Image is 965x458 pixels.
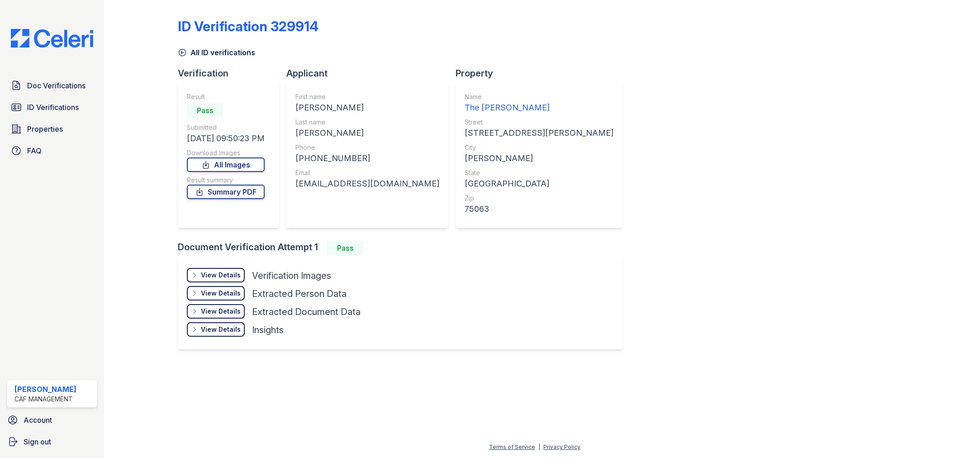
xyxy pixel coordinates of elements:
[295,92,439,101] div: First name
[465,92,613,101] div: Name
[252,287,347,300] div: Extracted Person Data
[201,307,241,316] div: View Details
[465,92,613,114] a: Name The [PERSON_NAME]
[4,433,100,451] a: Sign out
[178,18,318,34] div: ID Verification 329914
[456,67,630,80] div: Property
[295,118,439,127] div: Last name
[295,152,439,165] div: [PHONE_NUMBER]
[295,168,439,177] div: Email
[178,67,286,80] div: Verification
[14,384,76,395] div: [PERSON_NAME]
[252,324,284,336] div: Insights
[465,127,613,139] div: [STREET_ADDRESS][PERSON_NAME]
[295,177,439,190] div: [EMAIL_ADDRESS][DOMAIN_NAME]
[27,80,86,91] span: Doc Verifications
[178,47,255,58] a: All ID verifications
[24,415,52,425] span: Account
[295,143,439,152] div: Phone
[538,444,540,450] div: |
[201,289,241,298] div: View Details
[7,98,97,116] a: ID Verifications
[489,444,535,450] a: Terms of Service
[187,176,265,185] div: Result summary
[27,124,63,134] span: Properties
[14,395,76,404] div: CAF Management
[252,269,331,282] div: Verification Images
[465,152,613,165] div: [PERSON_NAME]
[252,305,361,318] div: Extracted Document Data
[187,157,265,172] a: All Images
[7,120,97,138] a: Properties
[187,185,265,199] a: Summary PDF
[24,436,51,447] span: Sign out
[295,127,439,139] div: [PERSON_NAME]
[543,444,580,450] a: Privacy Policy
[4,29,100,48] img: CE_Logo_Blue-a8612792a0a2168367f1c8372b55b34899dd931a85d93a1a3d3e32e68fde9ad4.png
[295,101,439,114] div: [PERSON_NAME]
[187,132,265,145] div: [DATE] 09:50:23 PM
[465,168,613,177] div: State
[7,76,97,95] a: Doc Verifications
[27,145,42,156] span: FAQ
[201,271,241,280] div: View Details
[286,67,456,80] div: Applicant
[465,194,613,203] div: Zip
[187,92,265,101] div: Result
[4,411,100,429] a: Account
[465,118,613,127] div: Street
[27,102,79,113] span: ID Verifications
[327,241,363,255] div: Pass
[7,142,97,160] a: FAQ
[187,123,265,132] div: Submitted
[201,325,241,334] div: View Details
[187,103,223,118] div: Pass
[465,101,613,114] div: The [PERSON_NAME]
[187,148,265,157] div: Download Images
[465,143,613,152] div: City
[465,177,613,190] div: [GEOGRAPHIC_DATA]
[178,241,630,255] div: Document Verification Attempt 1
[465,203,613,215] div: 75063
